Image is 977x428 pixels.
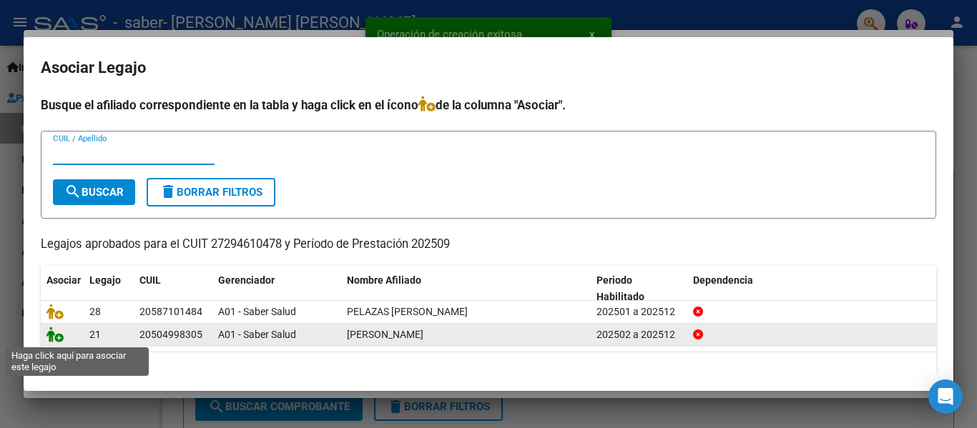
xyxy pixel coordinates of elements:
span: CUIL [139,274,161,286]
div: 20504998305 [139,327,202,343]
h2: Asociar Legajo [41,54,936,81]
span: 21 [89,329,101,340]
button: Buscar [53,179,135,205]
span: Asociar [46,274,81,286]
datatable-header-cell: CUIL [134,265,212,312]
div: Open Intercom Messenger [928,379,963,414]
span: Periodo Habilitado [596,274,644,302]
span: Legajo [89,274,121,286]
span: Nombre Afiliado [347,274,421,286]
button: Borrar Filtros [147,178,275,206]
datatable-header-cell: Gerenciador [212,265,341,312]
p: Legajos aprobados para el CUIT 27294610478 y Período de Prestación 202509 [41,236,936,254]
h4: Busque el afiliado correspondiente en la tabla y haga click en el ícono de la columna "Asociar". [41,96,936,114]
datatable-header-cell: Periodo Habilitado [591,265,687,312]
datatable-header-cell: Nombre Afiliado [341,265,591,312]
datatable-header-cell: Legajo [84,265,134,312]
div: 202502 a 202512 [596,327,682,343]
span: A01 - Saber Salud [218,329,296,340]
datatable-header-cell: Asociar [41,265,84,312]
span: Dependencia [693,274,753,286]
span: Buscar [64,186,124,199]
div: 20587101484 [139,304,202,320]
span: A01 - Saber Salud [218,306,296,317]
span: Gerenciador [218,274,275,286]
div: 2 registros [41,352,936,388]
div: 202501 a 202512 [596,304,682,320]
span: ORTIZ LUCIANO [347,329,423,340]
span: PELAZAS LITARDO SIMON [347,306,468,317]
mat-icon: delete [159,183,177,200]
datatable-header-cell: Dependencia [687,265,937,312]
span: Borrar Filtros [159,186,262,199]
span: 28 [89,306,101,317]
mat-icon: search [64,183,82,200]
